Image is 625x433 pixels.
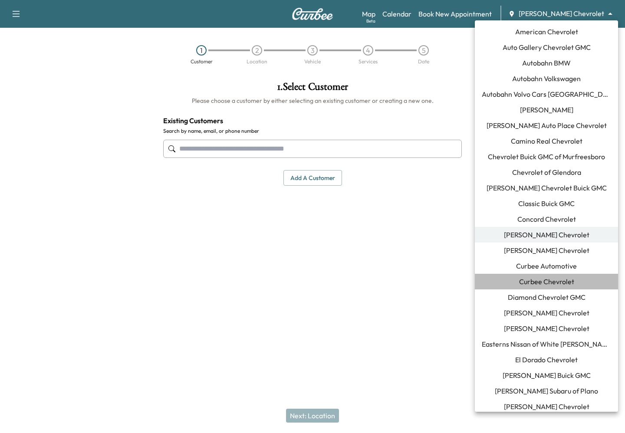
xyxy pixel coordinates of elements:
span: [PERSON_NAME] Auto Place Chevrolet [487,120,607,131]
span: Auto Gallery Chevrolet GMC [503,42,591,52]
span: [PERSON_NAME] Chevrolet [504,308,589,318]
span: Curbee Chevrolet [519,276,574,287]
span: Chevrolet of Glendora [512,167,581,177]
span: Chevrolet Buick GMC of Murfreesboro [488,151,605,162]
span: [PERSON_NAME] Chevrolet [504,245,589,256]
span: Autobahn Volvo Cars [GEOGRAPHIC_DATA] [482,89,611,99]
span: American Chevrolet [515,26,578,37]
span: Easterns Nissan of White [PERSON_NAME] [482,339,611,349]
span: Autobahn Volkswagen [512,73,581,84]
span: Curbee Automotive [516,261,577,271]
span: [PERSON_NAME] Chevrolet Buick GMC [487,183,607,193]
span: [PERSON_NAME] Chevrolet [504,230,589,240]
span: Concord Chevrolet [517,214,576,224]
span: [PERSON_NAME] [520,105,573,115]
span: [PERSON_NAME] Buick GMC [503,370,591,381]
span: Autobahn BMW [522,58,571,68]
span: Camino Real Chevrolet [511,136,582,146]
span: Diamond Chevrolet GMC [508,292,586,302]
span: El Dorado Chevrolet [515,354,578,365]
span: [PERSON_NAME] Chevrolet [504,401,589,412]
span: Classic Buick GMC [518,198,575,209]
span: [PERSON_NAME] Subaru of Plano [495,386,598,396]
span: [PERSON_NAME] Chevrolet [504,323,589,334]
